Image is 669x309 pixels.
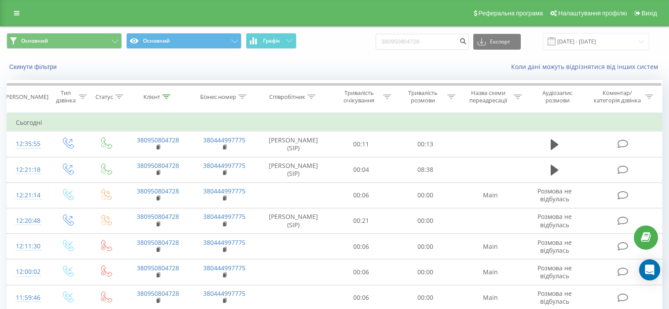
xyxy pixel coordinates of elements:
[95,93,113,101] div: Статус
[537,187,572,203] span: Розмова не відбулась
[55,89,76,104] div: Тип дзвінка
[203,136,245,144] a: 380444997775
[16,238,39,255] div: 12:11:30
[137,264,179,272] a: 380950804728
[16,289,39,306] div: 11:59:46
[263,38,280,44] span: Графік
[4,93,48,101] div: [PERSON_NAME]
[457,234,523,259] td: Main
[329,208,393,233] td: 00:21
[137,289,179,298] a: 380950804728
[16,263,39,280] div: 12:00:02
[137,212,179,221] a: 380950804728
[393,259,457,285] td: 00:00
[16,135,39,153] div: 12:35:55
[137,238,179,247] a: 380950804728
[532,89,583,104] div: Аудіозапис розмови
[143,93,160,101] div: Клієнт
[203,238,245,247] a: 380444997775
[137,161,179,170] a: 380950804728
[7,114,662,131] td: Сьогодні
[401,89,445,104] div: Тривалість розмови
[7,33,122,49] button: Основний
[246,33,296,49] button: Графік
[16,187,39,204] div: 12:21:14
[203,264,245,272] a: 380444997775
[137,136,179,144] a: 380950804728
[642,10,657,17] span: Вихід
[473,34,521,50] button: Експорт
[258,208,329,233] td: [PERSON_NAME] (SIP)
[457,259,523,285] td: Main
[21,37,48,44] span: Основний
[393,131,457,157] td: 00:13
[126,33,241,49] button: Основний
[465,89,512,104] div: Назва схеми переадресації
[258,157,329,182] td: [PERSON_NAME] (SIP)
[16,161,39,178] div: 12:21:18
[393,182,457,208] td: 00:00
[376,34,469,50] input: Пошук за номером
[7,63,61,71] button: Скинути фільтри
[200,93,236,101] div: Бізнес номер
[393,157,457,182] td: 08:38
[203,187,245,195] a: 380444997775
[269,93,305,101] div: Співробітник
[558,10,627,17] span: Налаштування профілю
[329,131,393,157] td: 00:11
[457,182,523,208] td: Main
[203,161,245,170] a: 380444997775
[592,89,643,104] div: Коментар/категорія дзвінка
[639,259,660,280] div: Open Intercom Messenger
[329,259,393,285] td: 00:06
[393,234,457,259] td: 00:00
[479,10,543,17] span: Реферальна програма
[537,212,572,229] span: Розмова не відбулась
[537,238,572,254] span: Розмова не відбулась
[537,289,572,305] span: Розмова не відбулась
[537,264,572,280] span: Розмова не відбулась
[329,182,393,208] td: 00:06
[203,289,245,298] a: 380444997775
[329,234,393,259] td: 00:06
[337,89,381,104] div: Тривалість очікування
[329,157,393,182] td: 00:04
[393,208,457,233] td: 00:00
[258,131,329,157] td: [PERSON_NAME] (SIP)
[137,187,179,195] a: 380950804728
[16,212,39,229] div: 12:20:48
[511,62,662,71] a: Коли дані можуть відрізнятися вiд інших систем
[203,212,245,221] a: 380444997775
